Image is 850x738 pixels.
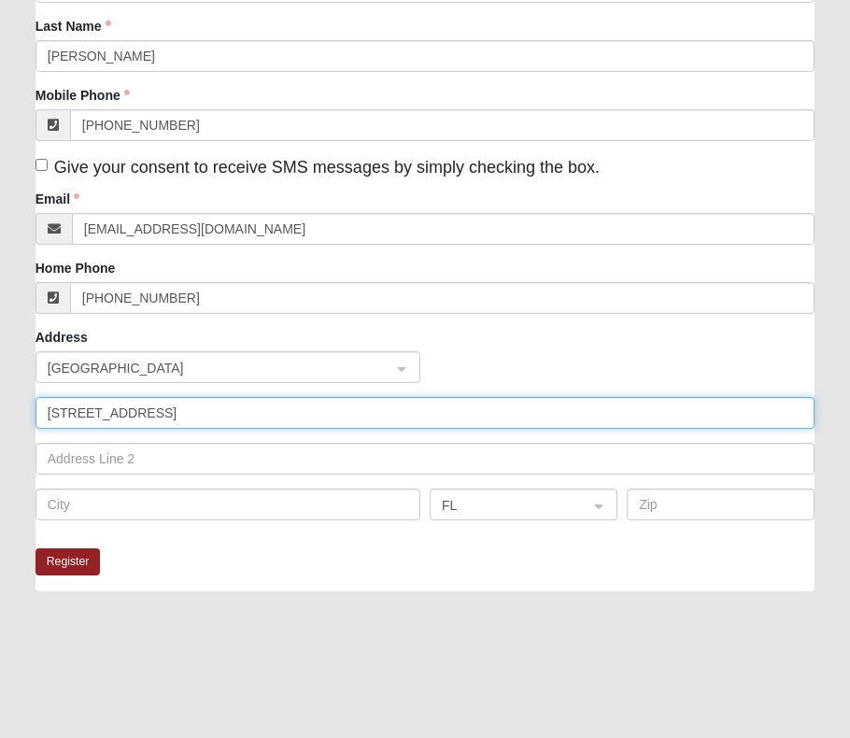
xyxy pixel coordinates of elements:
[627,489,815,520] input: Zip
[35,190,79,208] label: Email
[48,358,375,378] span: United States
[35,328,88,347] label: Address
[54,158,600,177] span: Give your consent to receive SMS messages by simply checking the box.
[35,443,815,475] input: Address Line 2
[35,17,111,35] label: Last Name
[442,495,572,516] span: FL
[35,548,101,575] button: Register
[35,397,815,429] input: Address Line 1
[35,159,48,171] input: Give your consent to receive SMS messages by simply checking the box.
[35,489,420,520] input: City
[35,86,130,105] label: Mobile Phone
[35,259,116,277] label: Home Phone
